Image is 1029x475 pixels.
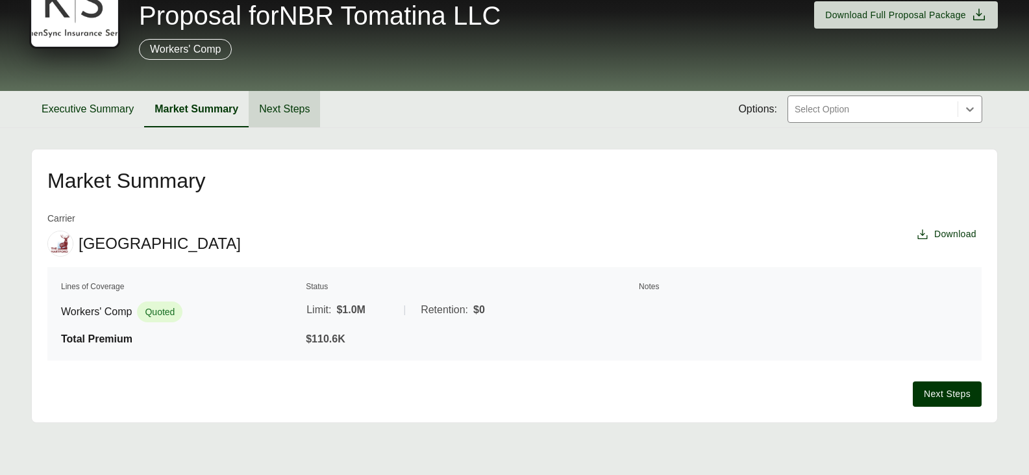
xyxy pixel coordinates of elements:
[61,304,132,320] span: Workers' Comp
[150,42,221,57] p: Workers' Comp
[305,280,636,293] th: Status
[47,170,982,191] h2: Market Summary
[473,302,485,318] span: $0
[249,91,320,127] button: Next Steps
[79,234,241,253] span: [GEOGRAPHIC_DATA]
[60,280,303,293] th: Lines of Coverage
[814,1,998,29] button: Download Full Proposal Package
[924,387,971,401] span: Next Steps
[825,8,966,22] span: Download Full Proposal Package
[61,333,132,344] span: Total Premium
[738,101,777,117] span: Options:
[306,302,331,318] span: Limit:
[306,333,345,344] span: $110.6K
[638,280,969,293] th: Notes
[137,302,182,322] span: Quoted
[403,304,406,315] span: |
[336,302,365,318] span: $1.0M
[31,91,144,127] button: Executive Summary
[48,231,73,256] img: Hartford
[139,3,501,29] span: Proposal for NBR Tomatina LLC
[144,91,249,127] button: Market Summary
[934,227,976,241] span: Download
[421,302,468,318] span: Retention:
[913,381,982,407] button: Next Steps
[911,222,982,246] button: Download
[47,212,241,225] span: Carrier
